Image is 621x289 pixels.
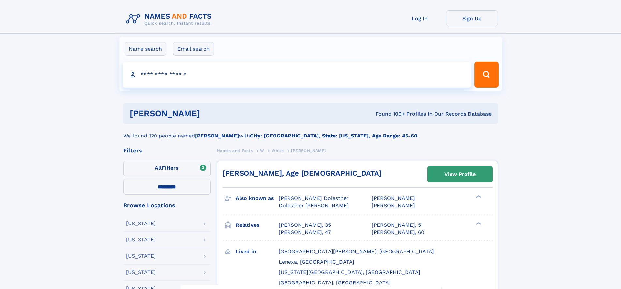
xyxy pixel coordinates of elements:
a: W [260,146,264,154]
div: ❯ [474,221,482,225]
span: [PERSON_NAME] [372,195,415,201]
a: [PERSON_NAME], 35 [279,222,331,229]
div: Filters [123,148,211,153]
label: Name search [125,42,166,56]
a: White [272,146,284,154]
h3: Lived in [236,246,279,257]
div: [US_STATE] [126,237,156,242]
div: We found 120 people named with . [123,124,498,140]
a: [PERSON_NAME], Age [DEMOGRAPHIC_DATA] [223,169,382,177]
span: W [260,148,264,153]
h3: Also known as [236,193,279,204]
a: View Profile [428,166,492,182]
span: [PERSON_NAME] Dolesther [279,195,349,201]
a: Log In [394,10,446,26]
b: [PERSON_NAME] [195,133,239,139]
b: City: [GEOGRAPHIC_DATA], State: [US_STATE], Age Range: 45-60 [250,133,417,139]
h3: Relatives [236,220,279,231]
span: [GEOGRAPHIC_DATA], [GEOGRAPHIC_DATA] [279,280,391,286]
span: All [155,165,162,171]
div: [US_STATE] [126,270,156,275]
div: Browse Locations [123,202,211,208]
h1: [PERSON_NAME] [130,109,288,118]
label: Email search [173,42,214,56]
input: search input [123,62,472,88]
a: Sign Up [446,10,498,26]
a: Names and Facts [217,146,253,154]
span: Lenexa, [GEOGRAPHIC_DATA] [279,259,354,265]
button: Search Button [474,62,498,88]
div: [US_STATE] [126,221,156,226]
span: [PERSON_NAME] [291,148,326,153]
span: White [272,148,284,153]
a: [PERSON_NAME], 60 [372,229,424,236]
div: Found 100+ Profiles In Our Records Database [288,110,492,118]
div: View Profile [444,167,476,182]
span: Dolesther [PERSON_NAME] [279,202,349,209]
div: ❯ [474,195,482,199]
span: [GEOGRAPHIC_DATA][PERSON_NAME], [GEOGRAPHIC_DATA] [279,248,434,254]
img: Logo Names and Facts [123,10,217,28]
div: [US_STATE] [126,253,156,259]
span: [PERSON_NAME] [372,202,415,209]
span: [US_STATE][GEOGRAPHIC_DATA], [GEOGRAPHIC_DATA] [279,269,420,275]
label: Filters [123,161,211,176]
a: [PERSON_NAME], 47 [279,229,331,236]
a: [PERSON_NAME], 51 [372,222,423,229]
